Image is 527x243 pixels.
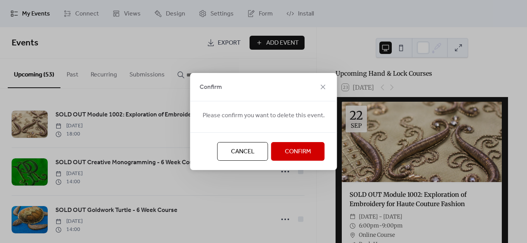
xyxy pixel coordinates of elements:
span: Confirm [285,147,311,156]
span: Cancel [231,147,255,156]
button: Confirm [271,142,325,161]
button: Cancel [217,142,268,161]
span: Please confirm you want to delete this event. [203,111,325,120]
span: Confirm [200,83,222,92]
